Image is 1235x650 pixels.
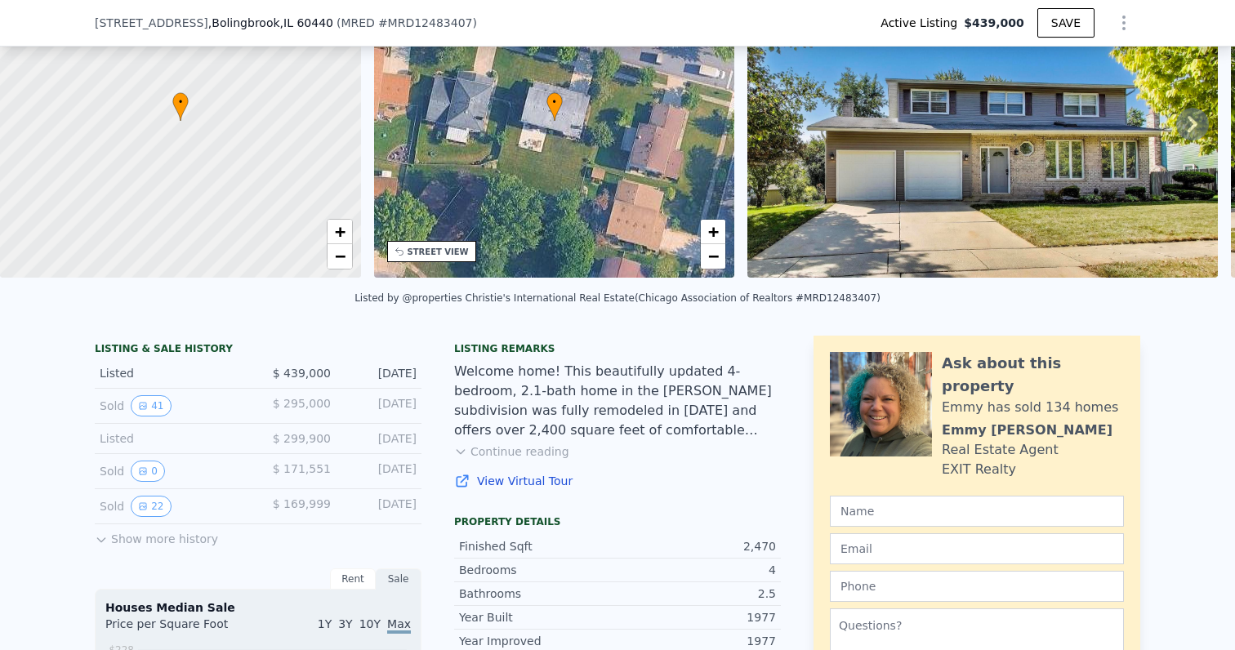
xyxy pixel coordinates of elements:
[617,633,776,649] div: 1977
[354,292,881,304] div: Listed by @properties Christie's International Real Estate (Chicago Association of Realtors #MRD1...
[95,15,208,31] span: [STREET_ADDRESS]
[334,221,345,242] span: +
[459,538,617,554] div: Finished Sqft
[387,617,411,634] span: Max
[459,633,617,649] div: Year Improved
[376,568,421,590] div: Sale
[617,538,776,554] div: 2,470
[830,533,1124,564] input: Email
[942,421,1112,440] div: Emmy [PERSON_NAME]
[546,92,563,121] div: •
[344,365,417,381] div: [DATE]
[942,460,1016,479] div: EXIT Realty
[454,342,781,355] div: Listing remarks
[546,95,563,109] span: •
[942,398,1118,417] div: Emmy has sold 134 homes
[454,362,781,440] div: Welcome home! This beautifully updated 4-bedroom, 2.1-bath home in the [PERSON_NAME] subdivision ...
[701,220,725,244] a: Zoom in
[344,496,417,517] div: [DATE]
[330,568,376,590] div: Rent
[344,430,417,447] div: [DATE]
[95,524,218,547] button: Show more history
[359,617,381,630] span: 10Y
[100,461,245,482] div: Sold
[708,246,719,266] span: −
[273,367,331,380] span: $ 439,000
[459,585,617,602] div: Bathrooms
[273,397,331,410] span: $ 295,000
[100,395,245,416] div: Sold
[172,92,189,121] div: •
[328,220,352,244] a: Zoom in
[964,15,1024,31] span: $439,000
[341,16,374,29] span: MRED
[830,571,1124,602] input: Phone
[100,365,245,381] div: Listed
[318,617,332,630] span: 1Y
[459,562,617,578] div: Bedrooms
[454,443,569,460] button: Continue reading
[1037,8,1095,38] button: SAVE
[881,15,964,31] span: Active Listing
[617,585,776,602] div: 2.5
[131,496,171,517] button: View historical data
[408,246,469,258] div: STREET VIEW
[830,496,1124,527] input: Name
[337,15,477,31] div: ( )
[100,430,245,447] div: Listed
[942,440,1059,460] div: Real Estate Agent
[95,342,421,358] div: LISTING & SALE HISTORY
[942,352,1124,398] div: Ask about this property
[334,246,345,266] span: −
[328,244,352,269] a: Zoom out
[172,95,189,109] span: •
[280,16,333,29] span: , IL 60440
[378,16,473,29] span: # MRD12483407
[344,395,417,416] div: [DATE]
[459,609,617,626] div: Year Built
[273,462,331,475] span: $ 171,551
[100,496,245,517] div: Sold
[617,562,776,578] div: 4
[131,395,171,416] button: View historical data
[105,599,411,616] div: Houses Median Sale
[105,616,258,642] div: Price per Square Foot
[344,461,417,482] div: [DATE]
[273,432,331,445] span: $ 299,900
[131,461,165,482] button: View historical data
[273,497,331,510] span: $ 169,999
[1108,7,1140,39] button: Show Options
[454,515,781,528] div: Property details
[701,244,725,269] a: Zoom out
[617,609,776,626] div: 1977
[708,221,719,242] span: +
[208,15,333,31] span: , Bolingbrook
[338,617,352,630] span: 3Y
[454,473,781,489] a: View Virtual Tour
